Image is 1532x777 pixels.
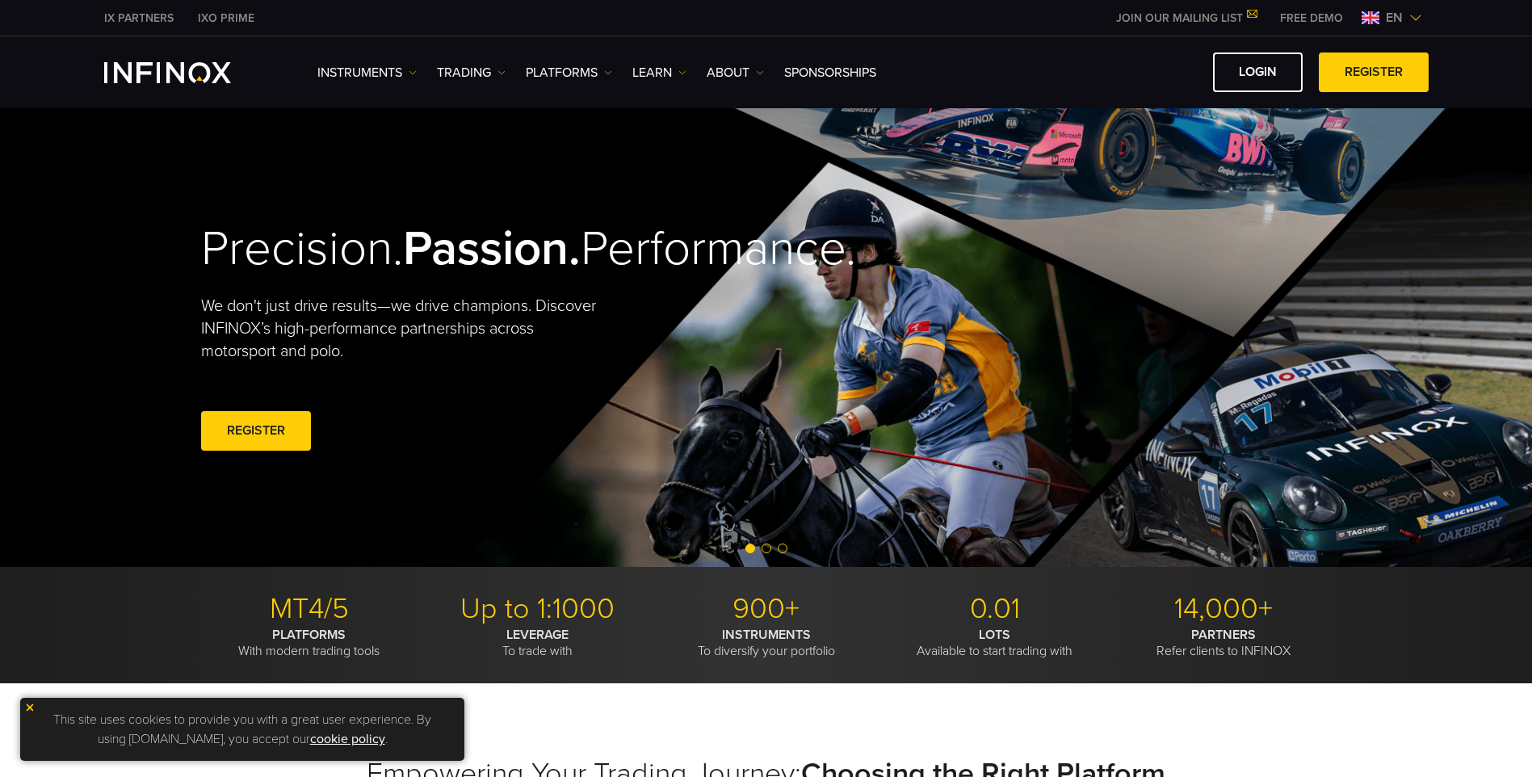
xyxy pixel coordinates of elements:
[92,10,186,27] a: INFINOX
[430,591,646,627] p: Up to 1:1000
[1191,627,1256,643] strong: PARTNERS
[658,591,875,627] p: 900+
[1104,11,1268,25] a: JOIN OUR MAILING LIST
[28,706,456,753] p: This site uses cookies to provide you with a great user experience. By using [DOMAIN_NAME], you a...
[745,544,755,553] span: Go to slide 1
[722,627,811,643] strong: INSTRUMENTS
[778,544,787,553] span: Go to slide 3
[887,627,1103,659] p: Available to start trading with
[1115,627,1332,659] p: Refer clients to INFINOX
[201,591,418,627] p: MT4/5
[1379,8,1409,27] span: en
[437,63,506,82] a: TRADING
[201,220,710,279] h2: Precision. Performance.
[1115,591,1332,627] p: 14,000+
[310,731,385,747] a: cookie policy
[104,62,269,83] a: INFINOX Logo
[632,63,686,82] a: Learn
[979,627,1010,643] strong: LOTS
[272,627,346,643] strong: PLATFORMS
[1268,10,1355,27] a: INFINOX MENU
[1213,52,1303,92] a: LOGIN
[186,10,267,27] a: INFINOX
[1319,52,1429,92] a: REGISTER
[430,627,646,659] p: To trade with
[506,627,569,643] strong: LEVERAGE
[784,63,876,82] a: SPONSORSHIPS
[201,295,608,363] p: We don't just drive results—we drive champions. Discover INFINOX’s high-performance partnerships ...
[201,627,418,659] p: With modern trading tools
[403,220,581,278] strong: Passion.
[24,702,36,713] img: yellow close icon
[658,627,875,659] p: To diversify your portfolio
[762,544,771,553] span: Go to slide 2
[707,63,764,82] a: ABOUT
[526,63,612,82] a: PLATFORMS
[201,411,311,451] a: REGISTER
[887,591,1103,627] p: 0.01
[317,63,417,82] a: Instruments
